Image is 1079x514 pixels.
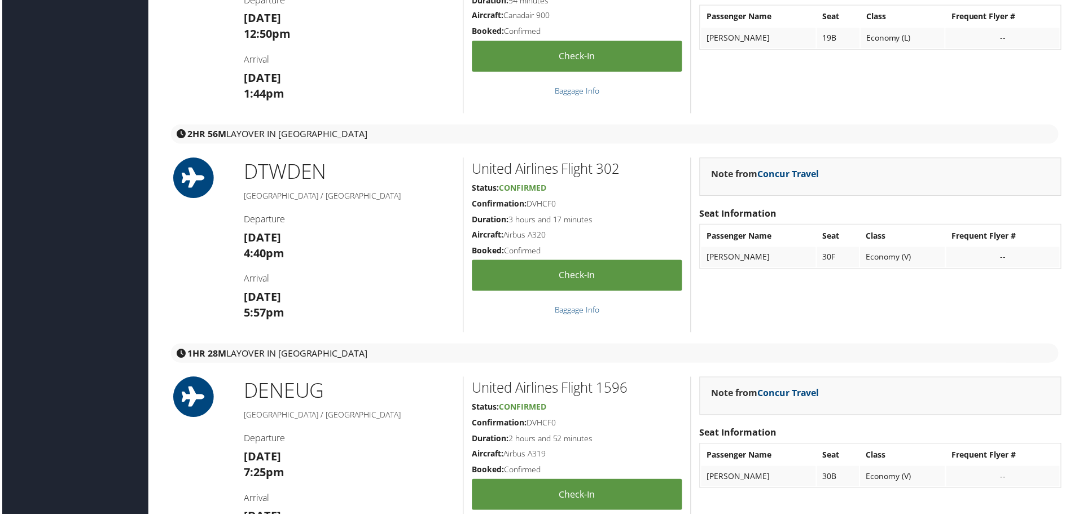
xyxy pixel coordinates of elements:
[243,86,283,102] strong: 1:44pm
[862,7,947,27] th: Class
[186,349,225,361] strong: 1HR 28M
[472,435,508,446] strong: Duration:
[472,481,683,512] a: Check-in
[862,227,947,247] th: Class
[472,230,503,241] strong: Aircraft:
[472,403,499,414] strong: Status:
[472,246,683,257] h5: Confirmed
[186,129,225,141] strong: 2HR 56M
[862,468,947,489] td: Economy (V)
[472,41,683,72] a: Check-in
[948,447,1062,467] th: Frequent Flyer #
[555,86,600,96] a: Baggage Info
[169,345,1061,364] div: layover in [GEOGRAPHIC_DATA]
[472,435,683,446] h5: 2 hours and 52 minutes
[472,466,683,477] h5: Confirmed
[862,447,947,467] th: Class
[472,183,499,194] strong: Status:
[818,7,861,27] th: Seat
[243,27,290,42] strong: 12:50pm
[700,428,778,441] strong: Seat Information
[472,160,683,179] h2: United Airlines Flight 302
[555,306,600,317] a: Baggage Info
[499,183,546,194] span: Confirmed
[472,419,527,430] strong: Confirmation:
[862,248,947,269] td: Economy (V)
[243,274,454,286] h4: Arrival
[472,199,527,210] strong: Confirmation:
[702,7,817,27] th: Passenger Name
[472,215,508,226] strong: Duration:
[472,10,503,21] strong: Aircraft:
[499,403,546,414] span: Confirmed
[243,71,280,86] strong: [DATE]
[700,208,778,221] strong: Seat Information
[948,7,1062,27] th: Frequent Flyer #
[472,261,683,292] a: Check-in
[954,473,1056,484] div: --
[712,389,821,401] strong: Note from
[243,411,454,423] h5: [GEOGRAPHIC_DATA] / [GEOGRAPHIC_DATA]
[818,227,861,247] th: Seat
[472,419,683,430] h5: DVHCF0
[712,169,821,181] strong: Note from
[862,28,947,49] td: Economy (L)
[243,306,283,322] strong: 5:57pm
[243,11,280,26] strong: [DATE]
[472,10,683,21] h5: Canadair 900
[243,191,454,203] h5: [GEOGRAPHIC_DATA] / [GEOGRAPHIC_DATA]
[243,434,454,446] h4: Departure
[472,230,683,241] h5: Airbus A320
[472,380,683,399] h2: United Airlines Flight 1596
[948,227,1062,247] th: Frequent Flyer #
[169,125,1061,144] div: layover in [GEOGRAPHIC_DATA]
[243,214,454,226] h4: Departure
[243,494,454,506] h4: Arrival
[243,54,454,66] h4: Arrival
[702,468,817,489] td: [PERSON_NAME]
[472,450,503,461] strong: Aircraft:
[702,28,817,49] td: [PERSON_NAME]
[758,389,821,401] a: Concur Travel
[472,450,683,462] h5: Airbus A319
[472,199,683,210] h5: DVHCF0
[758,169,821,181] a: Concur Travel
[243,451,280,466] strong: [DATE]
[953,33,1056,43] div: --
[818,468,861,489] td: 30B
[818,248,861,269] td: 30F
[472,26,683,37] h5: Confirmed
[243,379,454,407] h1: DEN EUG
[243,231,280,246] strong: [DATE]
[954,253,1056,263] div: --
[818,447,861,467] th: Seat
[702,248,817,269] td: [PERSON_NAME]
[702,227,817,247] th: Passenger Name
[472,466,504,477] strong: Booked:
[243,247,283,262] strong: 4:40pm
[472,26,504,37] strong: Booked:
[472,215,683,226] h5: 3 hours and 17 minutes
[818,28,861,49] td: 19B
[243,291,280,306] strong: [DATE]
[243,159,454,187] h1: DTW DEN
[472,246,504,257] strong: Booked:
[702,447,817,467] th: Passenger Name
[243,467,283,482] strong: 7:25pm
